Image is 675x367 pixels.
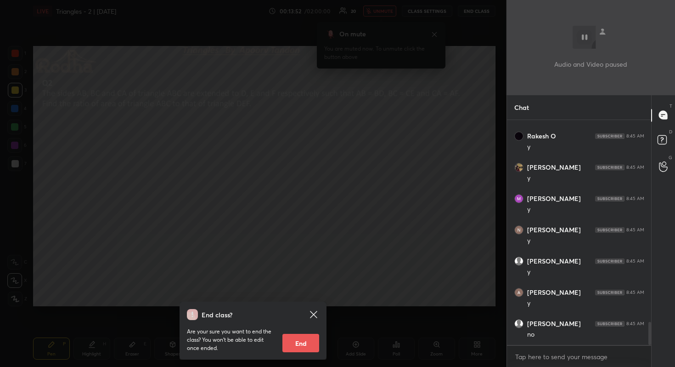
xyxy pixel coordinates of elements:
img: 4P8fHbbgJtejmAAAAAElFTkSuQmCC [595,290,624,295]
div: y [527,299,644,308]
div: y [527,268,644,277]
img: thumbnail.jpg [515,195,523,203]
h6: [PERSON_NAME] [527,195,581,203]
img: 4P8fHbbgJtejmAAAAAElFTkSuQmCC [595,196,624,201]
p: G [669,154,672,161]
img: 4P8fHbbgJtejmAAAAAElFTkSuQmCC [595,165,624,170]
img: 4P8fHbbgJtejmAAAAAElFTkSuQmCC [595,258,624,264]
img: default.png [515,257,523,265]
p: Are your sure you want to end the class? You won’t be able to edit once ended. [187,327,275,352]
h6: [PERSON_NAME] [527,288,581,297]
div: y [527,236,644,246]
p: Chat [507,95,536,120]
div: 8:45 AM [626,290,644,295]
div: 8:45 AM [626,258,644,264]
h6: [PERSON_NAME] [527,226,581,234]
img: default.png [515,320,523,328]
div: 8:45 AM [626,227,644,233]
div: 8:45 AM [626,196,644,201]
div: y [527,205,644,214]
h6: [PERSON_NAME] [527,257,581,265]
p: Audio and Video paused [554,59,627,69]
p: T [669,103,672,109]
div: y [527,111,644,120]
div: y [527,174,644,183]
img: 4P8fHbbgJtejmAAAAAElFTkSuQmCC [595,227,624,233]
div: y [527,143,644,152]
img: thumbnail.jpg [515,288,523,297]
div: 8:45 AM [626,321,644,327]
img: 4P8fHbbgJtejmAAAAAElFTkSuQmCC [595,321,624,327]
img: thumbnail.jpg [515,132,523,140]
h6: [PERSON_NAME] [527,320,581,328]
h6: Rakesh O [527,132,556,140]
div: grid [507,120,652,345]
div: no [527,330,644,339]
img: thumbnail.jpg [515,163,523,172]
h6: [PERSON_NAME] [527,163,581,172]
div: 8:45 AM [626,133,644,139]
img: 4P8fHbbgJtejmAAAAAElFTkSuQmCC [595,133,624,139]
div: 8:45 AM [626,165,644,170]
h4: End class? [202,310,232,320]
p: D [669,128,672,135]
button: End [282,334,319,352]
img: thumbnail.jpg [515,226,523,234]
